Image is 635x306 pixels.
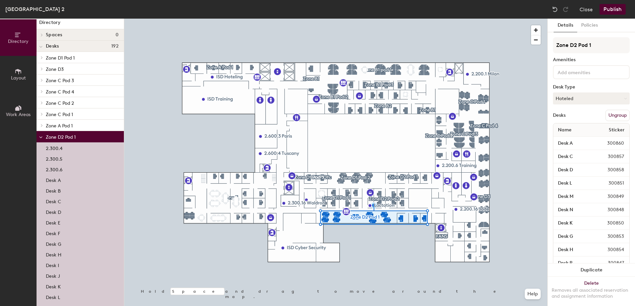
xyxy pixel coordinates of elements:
[555,219,591,228] input: Unnamed desk
[46,100,74,106] span: Zone C Pod 2
[605,110,630,121] button: Ungroup
[555,124,575,136] span: Name
[46,261,59,268] p: Desk I
[37,19,124,29] h1: Directory
[8,39,29,44] span: Directory
[553,113,566,118] div: Desks
[605,124,628,136] span: Sticker
[591,220,628,227] span: 300850
[46,176,61,183] p: Desk A
[562,6,569,13] img: Redo
[525,289,541,299] button: Help
[591,206,628,214] span: 300848
[5,5,64,13] div: [GEOGRAPHIC_DATA] 2
[553,92,630,104] button: Hoteled
[111,44,119,49] span: 192
[553,84,630,90] div: Desk Type
[46,134,76,140] span: Zone D2 Pod 1
[46,229,60,236] p: Desk F
[580,4,593,15] button: Close
[11,75,26,81] span: Layout
[46,250,61,258] p: Desk H
[553,57,630,63] div: Amenities
[555,165,591,175] input: Unnamed desk
[46,112,73,117] span: Zone C Pod 1
[591,233,628,240] span: 300853
[555,232,591,241] input: Unnamed desk
[46,123,73,129] span: Zone A Pod 1
[591,193,628,200] span: 300849
[46,67,64,72] span: Zone D3
[592,153,628,160] span: 300857
[555,179,592,188] input: Unnamed desk
[46,208,61,215] p: Desk D
[591,140,628,147] span: 300860
[46,32,62,38] span: Spaces
[46,89,74,95] span: Zone C Pod 4
[555,205,591,215] input: Unnamed desk
[46,165,62,173] p: 2.300.6
[591,166,628,174] span: 300858
[556,68,616,76] input: Add amenities
[555,258,592,268] input: Unnamed desk
[555,245,591,254] input: Unnamed desk
[555,152,592,161] input: Unnamed desk
[46,78,74,83] span: Zone C Pod 3
[46,186,61,194] p: Desk B
[46,282,61,290] p: Desk K
[599,4,626,15] button: Publish
[552,6,558,13] img: Undo
[46,144,62,151] p: 2.300.4
[6,112,31,117] span: Work Areas
[46,154,62,162] p: 2.300.5
[46,55,75,61] span: Zone D1 Pod 1
[116,32,119,38] span: 0
[548,277,635,306] button: DeleteRemoves all associated reservation and assignment information
[548,263,635,277] button: Duplicate
[46,239,61,247] p: Desk G
[577,19,602,32] button: Policies
[46,293,60,300] p: Desk L
[555,192,591,201] input: Unnamed desk
[552,287,631,299] div: Removes all associated reservation and assignment information
[46,271,60,279] p: Desk J
[46,44,59,49] span: Desks
[46,218,60,226] p: Desk E
[592,180,628,187] span: 300851
[592,259,628,267] span: 300847
[555,139,591,148] input: Unnamed desk
[554,19,577,32] button: Details
[46,197,61,205] p: Desk C
[591,246,628,253] span: 300854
